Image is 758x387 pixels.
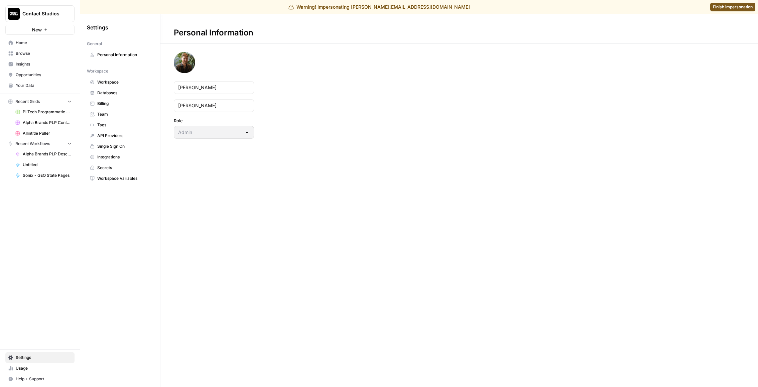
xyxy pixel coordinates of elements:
a: Finish impersonation [710,3,755,11]
span: Settings [16,355,72,361]
span: Secrets [97,165,150,171]
a: Personal Information [87,49,153,60]
span: Finish impersonation [713,4,753,10]
span: Personal Information [97,52,150,58]
a: Databases [87,88,153,98]
a: Tags [87,120,153,130]
a: Billing [87,98,153,109]
a: Home [5,37,75,48]
span: Workspace [97,79,150,85]
a: Single Sign On [87,141,153,152]
span: Allintitle Puller [23,130,72,136]
a: Usage [5,363,75,374]
a: Untitled [12,159,75,170]
span: Pi Tech Programmatic Service pages Grid [23,109,72,115]
span: API Providers [97,133,150,139]
span: Team [97,111,150,117]
a: Your Data [5,80,75,91]
span: Single Sign On [97,143,150,149]
span: Alpha Brands PLP Content Grid [23,120,72,126]
a: Workspace Variables [87,173,153,184]
a: Secrets [87,162,153,173]
span: Databases [97,90,150,96]
a: Browse [5,48,75,59]
div: Warning! Impersonating [PERSON_NAME][EMAIL_ADDRESS][DOMAIN_NAME] [288,4,470,10]
span: Home [16,40,72,46]
span: Integrations [97,154,150,160]
button: Help + Support [5,374,75,384]
span: Recent Workflows [15,141,50,147]
span: Browse [16,50,72,56]
span: Opportunities [16,72,72,78]
span: Workspace Variables [97,175,150,181]
span: Help + Support [16,376,72,382]
span: Alpha Brands PLP Descriptions (v2) [23,151,72,157]
a: Pi Tech Programmatic Service pages Grid [12,107,75,117]
div: Personal Information [160,27,267,38]
a: Alpha Brands PLP Descriptions (v2) [12,149,75,159]
a: Allintitle Puller [12,128,75,139]
label: Role [174,117,254,124]
a: Opportunities [5,70,75,80]
span: New [32,26,42,33]
img: avatar [174,52,195,73]
span: Insights [16,61,72,67]
a: Sonix - GEO State Pages [12,170,75,181]
img: Contact Studios Logo [8,8,20,20]
a: Insights [5,59,75,70]
button: Recent Grids [5,97,75,107]
a: Team [87,109,153,120]
a: Integrations [87,152,153,162]
button: New [5,25,75,35]
span: Your Data [16,83,72,89]
span: Settings [87,23,108,31]
span: Sonix - GEO State Pages [23,172,72,178]
span: Usage [16,365,72,371]
span: Workspace [87,68,108,74]
span: Tags [97,122,150,128]
a: API Providers [87,130,153,141]
span: Untitled [23,162,72,168]
span: Billing [97,101,150,107]
a: Alpha Brands PLP Content Grid [12,117,75,128]
span: Recent Grids [15,99,40,105]
a: Settings [5,352,75,363]
button: Workspace: Contact Studios [5,5,75,22]
span: General [87,41,102,47]
button: Recent Workflows [5,139,75,149]
span: Contact Studios [22,10,63,17]
a: Workspace [87,77,153,88]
